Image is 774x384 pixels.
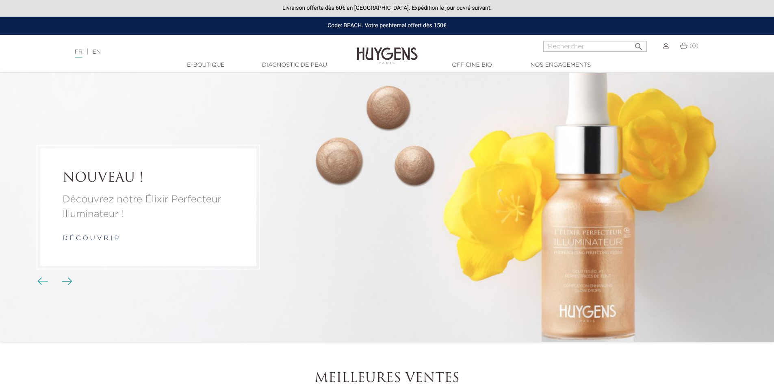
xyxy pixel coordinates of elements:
a: Nos engagements [520,61,601,69]
span: (0) [689,43,698,49]
button:  [631,39,646,50]
a: E-Boutique [165,61,247,69]
a: NOUVEAU ! [63,171,234,186]
img: Huygens [357,34,418,65]
a: Officine Bio [431,61,513,69]
a: d é c o u v r i r [63,235,119,242]
a: FR [75,49,82,58]
a: EN [93,49,101,55]
a: Diagnostic de peau [254,61,335,69]
i:  [634,39,644,49]
input: Rechercher [543,41,647,52]
div: Boutons du carrousel [41,276,67,288]
a: Découvrez notre Élixir Perfecteur Illuminateur ! [63,192,234,221]
div: | [71,47,317,57]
